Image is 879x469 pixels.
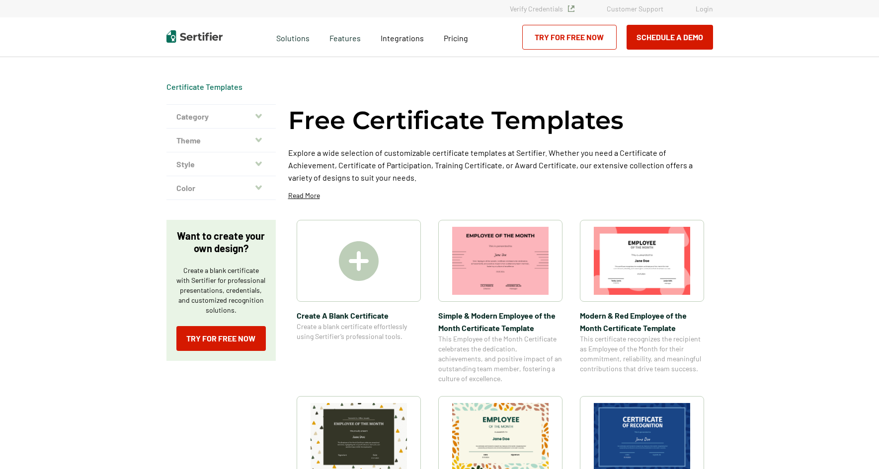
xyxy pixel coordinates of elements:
[568,5,574,12] img: Verified
[696,4,713,13] a: Login
[176,230,266,255] p: Want to create your own design?
[297,322,421,341] span: Create a blank certificate effortlessly using Sertifier’s professional tools.
[297,309,421,322] span: Create A Blank Certificate
[166,82,242,92] span: Certificate Templates
[444,31,468,43] a: Pricing
[329,31,361,43] span: Features
[522,25,617,50] a: Try for Free Now
[444,33,468,43] span: Pricing
[288,146,713,184] p: Explore a wide selection of customizable certificate templates at Sertifier. Whether you need a C...
[580,334,704,374] span: This certificate recognizes the recipient as Employee of the Month for their commitment, reliabil...
[276,31,310,43] span: Solutions
[438,309,562,334] span: Simple & Modern Employee of the Month Certificate Template
[166,30,223,43] img: Sertifier | Digital Credentialing Platform
[288,104,624,136] h1: Free Certificate Templates
[381,33,424,43] span: Integrations
[166,152,276,176] button: Style
[166,82,242,92] div: Breadcrumb
[288,191,320,201] p: Read More
[594,227,690,295] img: Modern & Red Employee of the Month Certificate Template
[510,4,574,13] a: Verify Credentials
[381,31,424,43] a: Integrations
[166,105,276,129] button: Category
[438,334,562,384] span: This Employee of the Month Certificate celebrates the dedication, achievements, and positive impa...
[580,220,704,384] a: Modern & Red Employee of the Month Certificate TemplateModern & Red Employee of the Month Certifi...
[607,4,663,13] a: Customer Support
[580,309,704,334] span: Modern & Red Employee of the Month Certificate Template
[452,227,549,295] img: Simple & Modern Employee of the Month Certificate Template
[166,129,276,152] button: Theme
[166,82,242,91] a: Certificate Templates
[176,326,266,351] a: Try for Free Now
[176,266,266,315] p: Create a blank certificate with Sertifier for professional presentations, credentials, and custom...
[339,241,379,281] img: Create A Blank Certificate
[166,176,276,200] button: Color
[438,220,562,384] a: Simple & Modern Employee of the Month Certificate TemplateSimple & Modern Employee of the Month C...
